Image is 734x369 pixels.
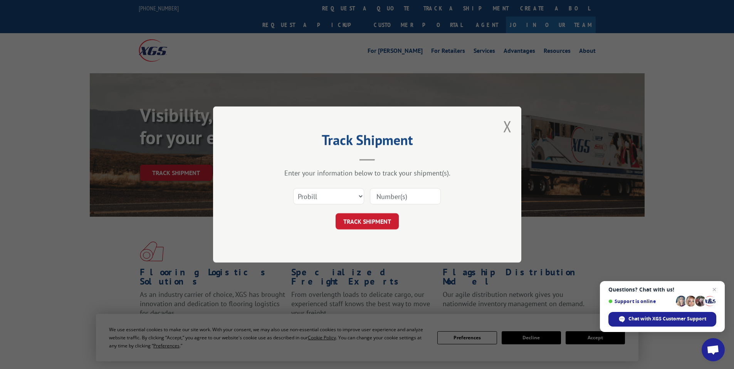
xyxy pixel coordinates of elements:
[252,135,483,149] h2: Track Shipment
[608,298,673,304] span: Support is online
[608,286,716,293] span: Questions? Chat with us!
[702,338,725,361] div: Open chat
[628,315,706,322] span: Chat with XGS Customer Support
[710,285,719,294] span: Close chat
[503,116,512,136] button: Close modal
[336,213,399,229] button: TRACK SHIPMENT
[370,188,441,204] input: Number(s)
[608,312,716,327] div: Chat with XGS Customer Support
[252,168,483,177] div: Enter your information below to track your shipment(s).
